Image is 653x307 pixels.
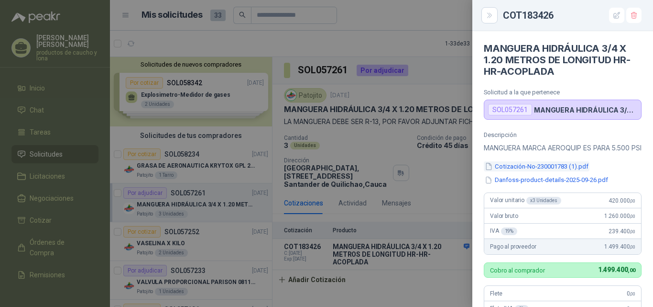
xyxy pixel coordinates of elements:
[484,89,642,96] p: Solicitud a la que pertenece
[484,10,495,21] button: Close
[630,291,635,296] span: ,00
[598,266,635,273] span: 1.499.400
[484,161,589,171] button: Cotización-No-230001783 (1).pdf
[604,243,635,250] span: 1.499.400
[484,131,642,138] p: Descripción
[490,267,545,273] p: Cobro al comprador
[484,43,642,77] h4: MANGUERA HIDRÁULICA 3/4 X 1.20 METROS DE LONGITUD HR-HR-ACOPLADA
[628,267,635,273] span: ,00
[490,227,517,235] span: IVA
[501,227,518,235] div: 19 %
[488,104,532,115] div: SOL057261
[484,175,609,185] button: Danfoss-product-details-2025-09-26.pdf
[609,197,635,204] span: 420.000
[630,244,635,250] span: ,00
[630,214,635,219] span: ,00
[630,198,635,204] span: ,00
[490,290,502,297] span: Flete
[526,197,561,205] div: x 3 Unidades
[503,8,642,23] div: COT183426
[490,197,561,205] span: Valor unitario
[534,106,637,114] p: MANGUERA HIDRÁULICA 3/4 X 1.20 METROS DE LONGITUD HR-HR-ACOPLADA
[484,142,642,154] p: MANGUERA MARCA AEROQUIP ES PARA 5.500 PSI
[630,229,635,234] span: ,00
[490,213,518,219] span: Valor bruto
[609,228,635,235] span: 239.400
[627,290,635,297] span: 0
[490,243,536,250] span: Pago al proveedor
[604,213,635,219] span: 1.260.000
